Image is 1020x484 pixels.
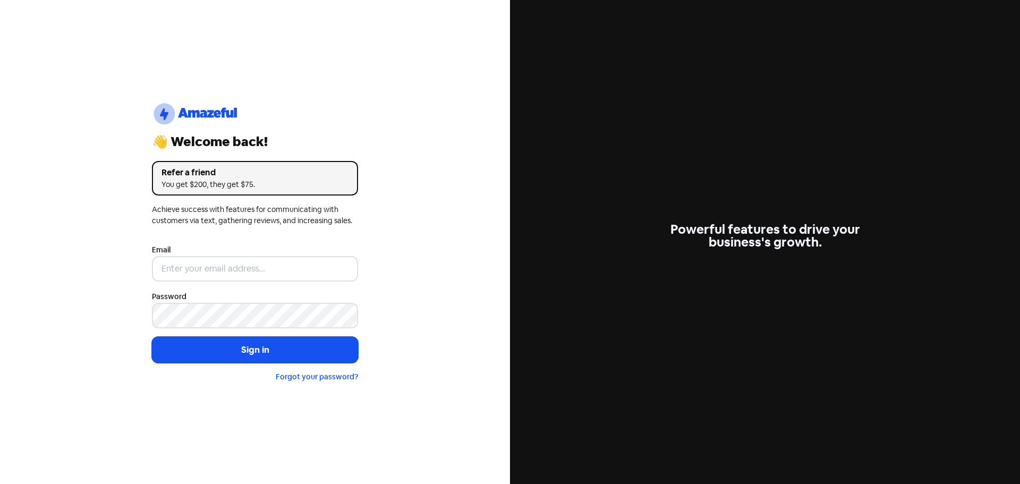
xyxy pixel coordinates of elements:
[152,291,186,302] label: Password
[152,204,358,226] div: Achieve success with features for communicating with customers via text, gathering reviews, and i...
[276,372,358,381] a: Forgot your password?
[152,256,358,282] input: Enter your email address...
[152,135,358,148] div: 👋 Welcome back!
[152,244,171,256] label: Email
[662,223,868,249] div: Powerful features to drive your business's growth.
[161,166,348,179] div: Refer a friend
[152,337,358,363] button: Sign in
[161,179,348,190] div: You get $200, they get $75.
